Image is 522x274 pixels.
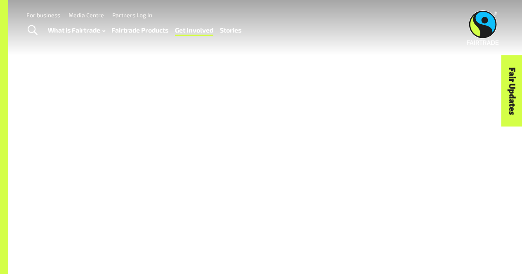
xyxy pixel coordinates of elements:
a: Stories [220,24,241,36]
img: Fairtrade Australia New Zealand logo [467,10,499,45]
a: What is Fairtrade [48,24,105,36]
a: Toggle Search [22,20,43,41]
a: For business [26,12,60,19]
a: Fairtrade Products [111,24,168,36]
a: Get Involved [175,24,213,36]
a: Media Centre [68,12,104,19]
a: Partners Log In [112,12,152,19]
